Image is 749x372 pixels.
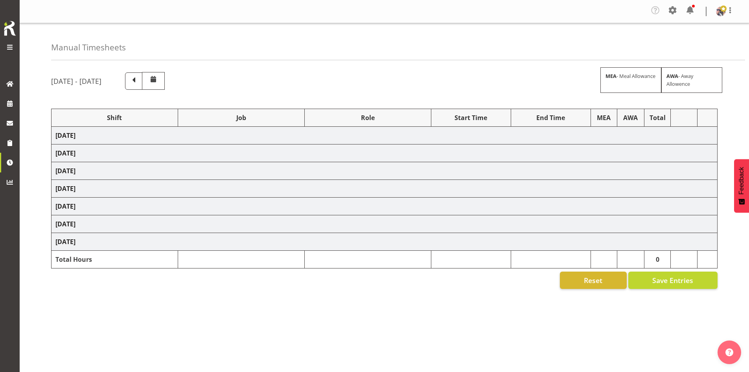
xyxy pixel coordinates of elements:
[52,215,718,233] td: [DATE]
[52,198,718,215] td: [DATE]
[52,162,718,180] td: [DATE]
[644,251,671,268] td: 0
[661,67,722,93] div: - Away Allowence
[584,275,602,285] span: Reset
[51,43,126,52] h4: Manual Timesheets
[55,113,174,122] div: Shift
[435,113,507,122] div: Start Time
[52,233,718,251] td: [DATE]
[652,275,693,285] span: Save Entries
[309,113,427,122] div: Role
[51,77,101,85] h5: [DATE] - [DATE]
[182,113,300,122] div: Job
[628,272,718,289] button: Save Entries
[666,72,678,80] strong: AWA
[52,251,178,268] td: Total Hours
[605,72,616,80] strong: MEA
[515,113,587,122] div: End Time
[600,67,661,93] div: - Meal Allowance
[2,20,18,37] img: Rosterit icon logo
[716,7,725,16] img: shaun-dalgetty840549a0c8df28bbc325279ea0715bbc.png
[621,113,640,122] div: AWA
[52,127,718,144] td: [DATE]
[560,272,627,289] button: Reset
[738,167,745,194] span: Feedback
[52,144,718,162] td: [DATE]
[52,180,718,198] td: [DATE]
[725,348,733,356] img: help-xxl-2.png
[734,159,749,213] button: Feedback - Show survey
[648,113,667,122] div: Total
[595,113,613,122] div: MEA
